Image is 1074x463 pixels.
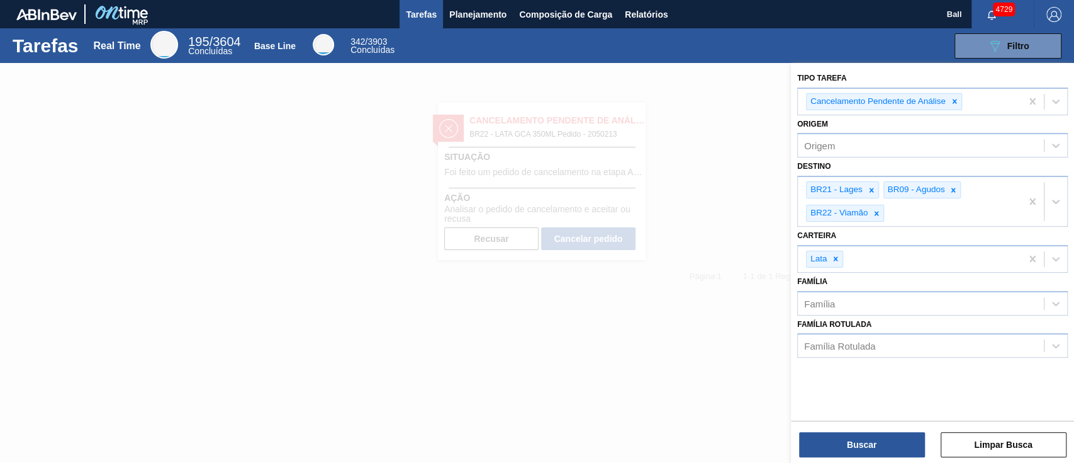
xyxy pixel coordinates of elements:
[625,7,668,22] span: Relatórios
[188,46,232,56] span: Concluídas
[971,6,1012,23] button: Notificações
[150,31,178,59] div: Real Time
[350,37,365,47] span: 342
[797,231,836,240] label: Carteira
[449,7,506,22] span: Planejamento
[954,33,1061,59] button: Filtro
[797,277,827,286] label: Família
[804,140,835,151] div: Origem
[807,251,829,267] div: Lata
[797,320,871,329] label: Família Rotulada
[807,182,864,198] div: BR21 - Lages
[406,7,437,22] span: Tarefas
[519,7,612,22] span: Composição de Carga
[1007,41,1029,51] span: Filtro
[804,298,835,309] div: Família
[188,35,209,49] span: 195
[313,34,334,55] div: Base Line
[13,38,79,53] h1: Tarefas
[993,3,1015,16] span: 4729
[884,182,947,198] div: BR09 - Agudos
[350,37,387,47] span: / 3903
[804,341,875,352] div: Família Rotulada
[188,37,240,55] div: Real Time
[188,35,240,49] span: / 3604
[1046,7,1061,22] img: Logout
[797,162,831,171] label: Destino
[16,9,77,20] img: TNhmsLtSVTkK8tSr43FrP2fwEKptu5GPRR3wAAAABJRU5ErkJggg==
[350,45,394,55] span: Concluídas
[807,94,948,110] div: Cancelamento Pendente de Análise
[807,205,870,221] div: BR22 - Viamão
[797,120,828,129] label: Origem
[93,40,140,52] div: Real Time
[797,74,846,83] label: Tipo Tarefa
[254,41,296,51] div: Base Line
[350,38,394,54] div: Base Line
